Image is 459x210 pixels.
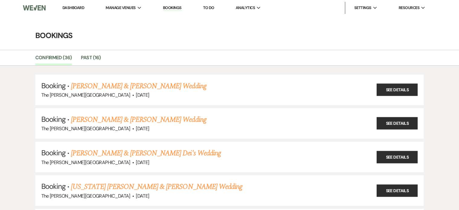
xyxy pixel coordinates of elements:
a: To Do [203,5,214,10]
h4: Bookings [12,30,447,41]
a: [US_STATE] [PERSON_NAME] & [PERSON_NAME] Wedding [71,181,242,192]
span: The [PERSON_NAME][GEOGRAPHIC_DATA] [41,193,130,199]
a: Past (16) [81,54,101,65]
span: Booking [41,182,65,191]
a: Dashboard [62,5,84,10]
span: [DATE] [136,159,149,166]
span: Manage Venues [106,5,135,11]
span: [DATE] [136,92,149,98]
span: [DATE] [136,125,149,132]
span: The [PERSON_NAME][GEOGRAPHIC_DATA] [41,159,130,166]
a: [PERSON_NAME] & [PERSON_NAME] Wedding [71,81,206,92]
a: See Details [377,84,418,96]
a: Confirmed (36) [35,54,72,65]
span: Booking [41,148,65,157]
span: The [PERSON_NAME][GEOGRAPHIC_DATA] [41,125,130,132]
a: Bookings [163,5,182,11]
span: The [PERSON_NAME][GEOGRAPHIC_DATA] [41,92,130,98]
span: Resources [399,5,419,11]
span: Booking [41,115,65,124]
span: Booking [41,81,65,90]
span: [DATE] [136,193,149,199]
span: Settings [354,5,371,11]
a: [PERSON_NAME] & [PERSON_NAME] Wedding [71,114,206,125]
a: See Details [377,117,418,130]
a: See Details [377,151,418,163]
a: [PERSON_NAME] & [PERSON_NAME] Dei's Wedding [71,148,221,159]
a: See Details [377,184,418,197]
span: Analytics [236,5,255,11]
img: Weven Logo [23,2,46,14]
